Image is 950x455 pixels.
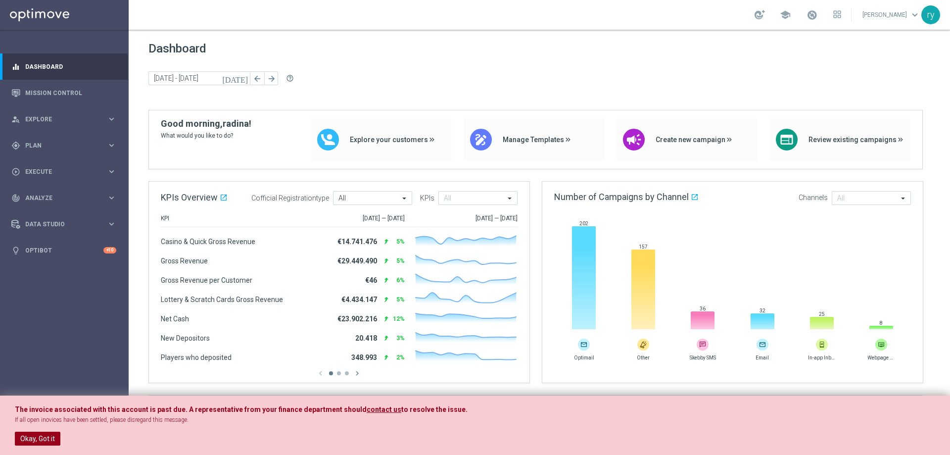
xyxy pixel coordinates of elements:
[11,167,107,176] div: Execute
[11,237,116,263] div: Optibot
[25,116,107,122] span: Explore
[11,141,20,150] i: gps_fixed
[107,219,116,229] i: keyboard_arrow_right
[11,80,116,106] div: Mission Control
[25,195,107,201] span: Analyze
[107,193,116,202] i: keyboard_arrow_right
[15,405,367,413] span: The invoice associated with this account is past due. A representative from your finance departme...
[25,80,116,106] a: Mission Control
[107,167,116,176] i: keyboard_arrow_right
[11,89,117,97] button: Mission Control
[780,9,791,20] span: school
[25,237,103,263] a: Optibot
[11,168,117,176] button: play_circle_outline Execute keyboard_arrow_right
[15,432,60,446] button: Okay, Got it
[107,114,116,124] i: keyboard_arrow_right
[11,142,117,150] button: gps_fixed Plan keyboard_arrow_right
[11,141,107,150] div: Plan
[11,194,107,202] div: Analyze
[11,115,117,123] button: person_search Explore keyboard_arrow_right
[15,416,935,424] p: If all open inovices have been settled, please disregard this message.
[25,53,116,80] a: Dashboard
[861,7,921,22] a: [PERSON_NAME]keyboard_arrow_down
[25,169,107,175] span: Execute
[11,167,20,176] i: play_circle_outline
[367,405,401,414] a: contact us
[921,5,940,24] div: ry
[401,405,468,413] span: to resolve the issue.
[11,246,20,255] i: lightbulb
[11,194,20,202] i: track_changes
[11,53,116,80] div: Dashboard
[11,194,117,202] button: track_changes Analyze keyboard_arrow_right
[11,220,107,229] div: Data Studio
[909,9,920,20] span: keyboard_arrow_down
[25,221,107,227] span: Data Studio
[107,141,116,150] i: keyboard_arrow_right
[11,115,107,124] div: Explore
[11,63,117,71] button: equalizer Dashboard
[11,247,117,254] button: lightbulb Optibot +10
[11,220,117,228] button: Data Studio keyboard_arrow_right
[11,115,20,124] i: person_search
[11,62,20,71] i: equalizer
[103,247,116,253] div: +10
[25,143,107,149] span: Plan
